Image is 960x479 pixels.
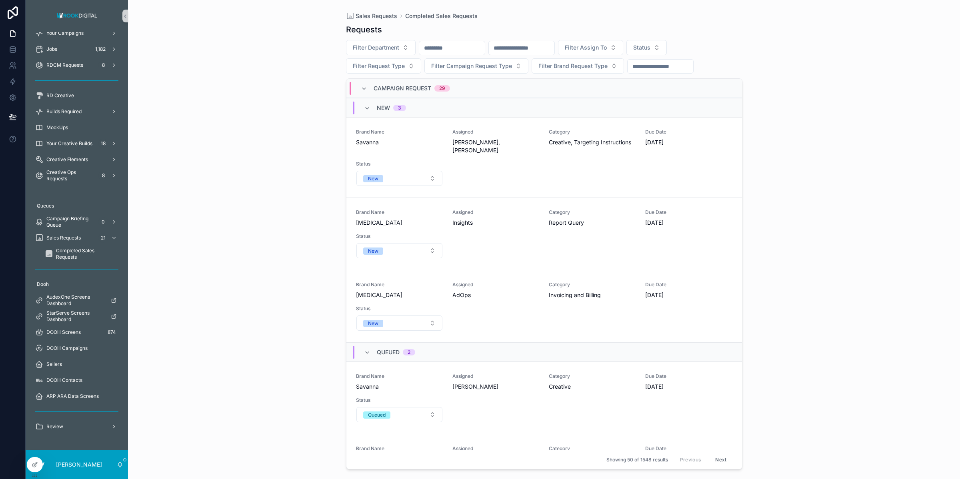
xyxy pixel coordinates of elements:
span: [DATE] [645,219,732,227]
a: Sales Requests [346,12,397,20]
span: Status [356,305,443,312]
a: Campaign Briefing Queue0 [30,215,123,229]
a: Jobs1,182 [30,42,123,56]
span: DOOH Campaigns [46,345,88,351]
span: Creative [549,383,636,391]
div: 8 [98,171,108,180]
span: ARP ARA Data Screens [46,393,99,399]
a: RDCM Requests8 [30,58,123,72]
span: Builds Required [46,108,82,115]
span: New [377,104,390,112]
button: Select Button [356,315,442,331]
span: DOOH Contacts [46,377,82,383]
a: Sellers [30,357,123,371]
a: DOOH Campaigns [30,341,123,355]
button: Select Button [356,171,442,186]
span: Creative, Targeting Instructions [549,138,636,146]
span: Review [46,423,63,430]
a: DOOH Contacts [30,373,123,387]
span: [MEDICAL_DATA] [356,219,443,227]
h1: Requests [346,24,382,35]
span: Due Date [645,373,732,379]
div: 3 [398,105,401,111]
a: Builds Required [30,104,123,119]
span: Sales Requests [356,12,397,20]
div: 0 [98,217,108,227]
a: Completed Sales Requests [405,12,478,20]
span: [DATE] [645,383,732,391]
div: 21 [98,233,108,243]
span: [PERSON_NAME] [452,383,539,391]
span: Assigned [452,373,539,379]
span: Showing 50 of 1548 results [606,457,668,463]
a: Brand NameSavannaAssigned[PERSON_NAME]CategoryCreativeDue Date[DATE]StatusSelect Button [346,361,742,434]
span: Creative Ops Requests [46,169,95,182]
span: Status [356,161,443,167]
a: Brand NameSavannaAssigned[PERSON_NAME], [PERSON_NAME]CategoryCreative, Targeting InstructionsDue ... [346,117,742,198]
span: Jobs [46,46,57,52]
div: 8 [98,60,108,70]
span: Status [356,397,443,403]
span: Dooh [37,281,49,287]
a: Your Creative Builds18 [30,136,123,151]
a: StarServe Screens Dashboard [30,309,123,323]
a: Brand Name[MEDICAL_DATA]AssignedInsightsCategoryReport QueryDue Date[DATE]StatusSelect Button [346,198,742,270]
div: scrollable content [26,32,128,450]
a: Your Campaigns [30,26,123,40]
span: Savanna [356,383,443,391]
span: Brand Name [356,445,443,452]
span: Assigned [452,129,539,135]
span: Campaign Briefing Queue [46,216,95,228]
a: RD Creative [30,88,123,103]
a: MockUps [30,120,123,135]
button: Select Button [626,40,667,55]
span: Status [356,233,443,239]
button: Select Button [424,58,528,74]
span: Sales Requests [46,235,81,241]
span: AudexOne Screens Dashboard [46,294,104,307]
a: ARP ARA Data Screens [30,389,123,403]
a: Queues [30,199,123,213]
span: Category [549,209,636,216]
span: Sellers [46,361,62,367]
span: Brand Name [356,281,443,288]
span: Filter Brand Request Type [538,62,608,70]
span: Due Date [645,209,732,216]
button: Select Button [356,407,442,422]
span: RD Creative [46,92,74,99]
span: Brand Name [356,129,443,135]
a: Creative Ops Requests8 [30,168,123,183]
span: Queues [37,203,54,209]
span: Status [633,44,650,52]
span: Insights [452,219,539,227]
span: Category [549,281,636,288]
span: MockUps [46,124,68,131]
a: Creative Elements [30,152,123,167]
img: App logo [54,10,100,22]
span: Report Query [549,219,636,227]
p: [PERSON_NAME] [56,461,102,469]
span: AdOps [452,291,539,299]
div: 2 [408,349,410,355]
span: Category [549,129,636,135]
a: AudexOne Screens Dashboard [30,293,123,307]
span: Your Campaigns [46,30,84,36]
div: 18 [98,139,108,148]
span: [PERSON_NAME], [PERSON_NAME] [452,138,539,154]
span: Due Date [645,445,732,452]
button: Next [710,453,732,466]
span: Category [549,373,636,379]
span: [DATE] [645,291,732,299]
span: Your Creative Builds [46,140,92,147]
span: Creative Elements [46,156,88,163]
button: Select Button [532,58,624,74]
span: Category [549,445,636,452]
span: Filter Campaign Request Type [431,62,512,70]
div: New [368,247,378,255]
span: Assigned [452,281,539,288]
span: DOOH Screens [46,329,81,335]
div: New [368,175,378,182]
span: Brand Name [356,209,443,216]
span: Queued [377,348,400,356]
